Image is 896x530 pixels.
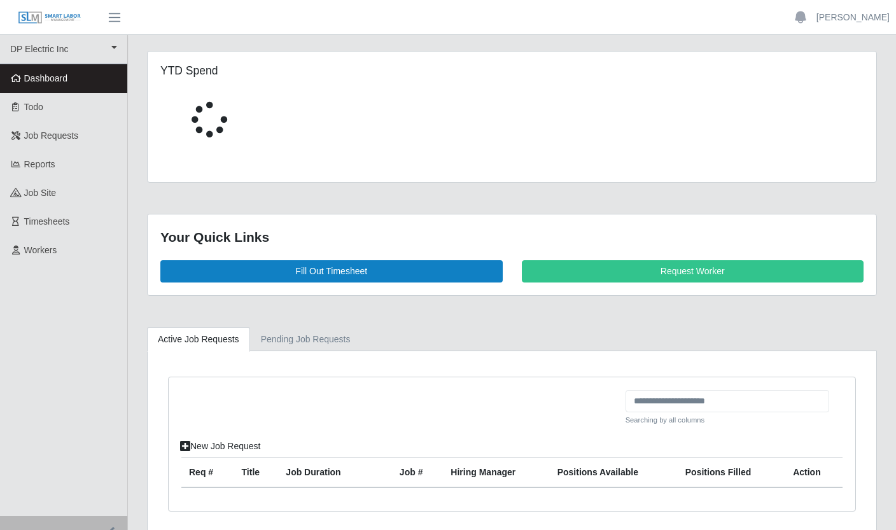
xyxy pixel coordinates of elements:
[550,458,678,488] th: Positions Available
[392,458,444,488] th: Job #
[24,102,43,112] span: Todo
[160,227,864,248] div: Your Quick Links
[18,11,81,25] img: SLM Logo
[24,216,70,227] span: Timesheets
[443,458,549,488] th: Hiring Manager
[24,73,68,83] span: Dashboard
[626,415,829,426] small: Searching by all columns
[522,260,864,282] a: Request Worker
[785,458,843,488] th: Action
[234,458,279,488] th: Title
[816,11,890,24] a: [PERSON_NAME]
[172,435,269,457] a: New Job Request
[147,327,250,352] a: Active Job Requests
[160,64,382,78] h5: YTD Spend
[160,260,503,282] a: Fill Out Timesheet
[24,188,57,198] span: job site
[24,130,79,141] span: Job Requests
[250,327,361,352] a: Pending Job Requests
[181,458,234,488] th: Req #
[678,458,785,488] th: Positions Filled
[24,245,57,255] span: Workers
[278,458,372,488] th: Job Duration
[24,159,55,169] span: Reports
